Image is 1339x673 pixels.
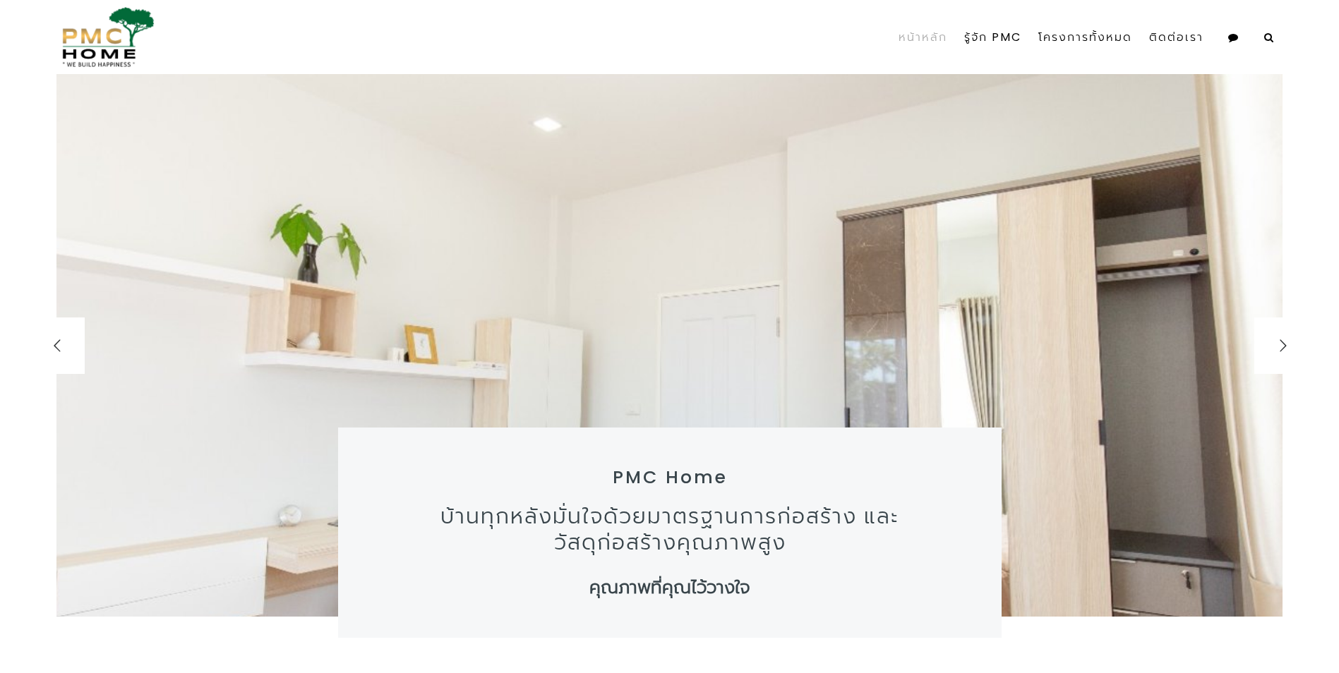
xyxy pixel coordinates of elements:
a: หน้าหลัก [890,6,956,69]
div: คุณภาพที่คุณไว้วางใจ [589,576,750,599]
a: ติดต่อเรา [1141,6,1212,69]
div: PMC Home [613,466,728,489]
img: pmc-logo [56,7,155,67]
div: บ้านทุกหลังมั่นใจด้วยมาตรฐานการก่อสร้าง และวัสดุก่อสร้างคุณภาพสูง [440,503,899,555]
a: โครงการทั้งหมด [1030,6,1141,69]
a: รู้จัก PMC [956,6,1030,69]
